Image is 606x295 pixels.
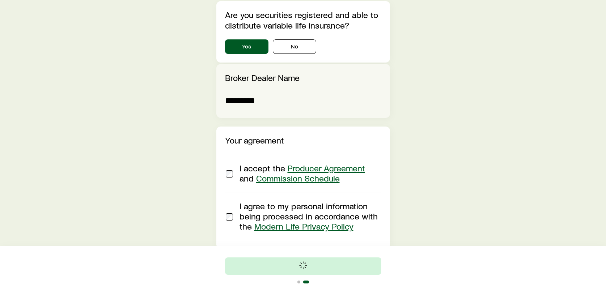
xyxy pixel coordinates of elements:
[225,39,381,54] div: securitiesRegistrationInfo.isSecuritiesRegistered
[273,39,316,54] button: No
[225,72,300,83] label: Broker Dealer Name
[240,163,365,183] span: I accept the and
[288,163,365,173] a: Producer Agreement
[256,173,340,183] a: Commission Schedule
[225,135,284,145] label: Your agreement
[226,170,233,178] input: I accept the Producer Agreement and Commission Schedule
[240,201,378,231] span: I agree to my personal information being processed in accordance with the
[225,9,378,30] label: Are you securities registered and able to distribute variable life insurance?
[254,221,353,231] a: Modern Life Privacy Policy
[225,39,268,54] button: Yes
[226,213,233,221] input: I agree to my personal information being processed in accordance with the Modern Life Privacy Policy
